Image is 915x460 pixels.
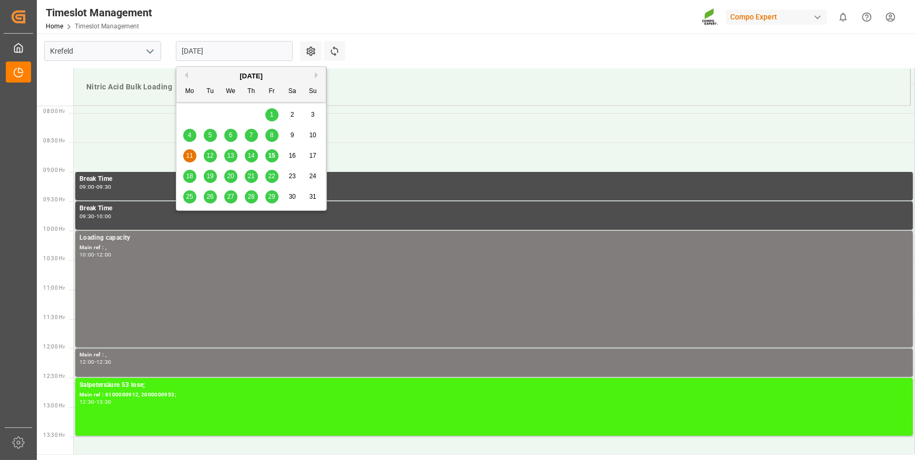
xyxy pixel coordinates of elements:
[247,152,254,159] span: 14
[43,373,65,379] span: 12:30 Hr
[224,149,237,162] div: Choose Wednesday, August 13th, 2025
[289,193,295,200] span: 30
[183,149,196,162] div: Choose Monday, August 11th, 2025
[79,214,95,219] div: 09:30
[79,400,95,404] div: 12:30
[286,108,299,121] div: Choose Saturday, August 2nd, 2025
[96,252,112,257] div: 12:00
[43,432,65,438] span: 13:30 Hr
[224,85,237,98] div: We
[79,174,909,185] div: Break Time
[79,360,95,364] div: 12:00
[286,170,299,183] div: Choose Saturday, August 23rd, 2025
[265,108,279,121] div: Choose Friday, August 1st, 2025
[44,41,161,61] input: Type to search/select
[289,172,295,180] span: 23
[247,172,254,180] span: 21
[43,197,65,202] span: 09:30 Hr
[79,380,909,391] div: Salpetersäure 53 lose;
[286,190,299,203] div: Choose Saturday, August 30th, 2025
[315,72,321,78] button: Next Month
[286,85,299,98] div: Sa
[95,400,96,404] div: -
[286,129,299,142] div: Choose Saturday, August 9th, 2025
[247,193,254,200] span: 28
[306,85,320,98] div: Su
[245,190,258,203] div: Choose Thursday, August 28th, 2025
[183,129,196,142] div: Choose Monday, August 4th, 2025
[79,351,909,360] div: Main ref : ,
[95,360,96,364] div: -
[176,41,293,61] input: DD.MM.YYYY
[306,190,320,203] div: Choose Sunday, August 31st, 2025
[265,170,279,183] div: Choose Friday, August 22nd, 2025
[43,285,65,291] span: 11:00 Hr
[206,193,213,200] span: 26
[208,131,212,139] span: 5
[726,9,827,25] div: Compo Expert
[291,111,294,118] span: 2
[245,149,258,162] div: Choose Thursday, August 14th, 2025
[96,360,112,364] div: 12:30
[186,193,193,200] span: 25
[79,185,95,189] div: 09:00
[43,403,65,408] span: 13:00 Hr
[306,170,320,183] div: Choose Sunday, August 24th, 2025
[206,152,213,159] span: 12
[176,71,326,81] div: [DATE]
[188,131,192,139] span: 4
[268,172,275,180] span: 22
[96,400,112,404] div: 13:30
[46,5,152,21] div: Timeslot Management
[180,105,323,207] div: month 2025-08
[224,170,237,183] div: Choose Wednesday, August 20th, 2025
[43,344,65,350] span: 12:00 Hr
[306,108,320,121] div: Choose Sunday, August 3rd, 2025
[224,190,237,203] div: Choose Wednesday, August 27th, 2025
[270,131,274,139] span: 8
[96,185,112,189] div: 09:30
[229,131,233,139] span: 6
[270,111,274,118] span: 1
[43,226,65,232] span: 10:00 Hr
[95,185,96,189] div: -
[245,85,258,98] div: Th
[183,85,196,98] div: Mo
[204,129,217,142] div: Choose Tuesday, August 5th, 2025
[309,131,316,139] span: 10
[265,149,279,162] div: Choose Friday, August 15th, 2025
[142,43,157,59] button: open menu
[79,203,909,214] div: Break Time
[245,170,258,183] div: Choose Thursday, August 21st, 2025
[245,129,258,142] div: Choose Thursday, August 7th, 2025
[306,149,320,162] div: Choose Sunday, August 17th, 2025
[268,152,275,159] span: 15
[227,172,234,180] span: 20
[289,152,295,159] span: 16
[186,172,193,180] span: 18
[79,233,909,243] div: Loading capacity
[831,5,855,29] button: show 0 new notifications
[204,170,217,183] div: Choose Tuesday, August 19th, 2025
[726,7,831,27] button: Compo Expert
[183,170,196,183] div: Choose Monday, August 18th, 2025
[95,214,96,219] div: -
[204,149,217,162] div: Choose Tuesday, August 12th, 2025
[204,190,217,203] div: Choose Tuesday, August 26th, 2025
[182,72,188,78] button: Previous Month
[702,8,719,26] img: Screenshot%202023-09-29%20at%2010.02.21.png_1712312052.png
[43,167,65,173] span: 09:00 Hr
[265,129,279,142] div: Choose Friday, August 8th, 2025
[309,172,316,180] span: 24
[79,391,909,400] div: Main ref : 6100000912, 2000000953;
[855,5,879,29] button: Help Center
[306,129,320,142] div: Choose Sunday, August 10th, 2025
[206,172,213,180] span: 19
[265,190,279,203] div: Choose Friday, August 29th, 2025
[224,129,237,142] div: Choose Wednesday, August 6th, 2025
[96,214,112,219] div: 10:00
[311,111,315,118] span: 3
[268,193,275,200] span: 29
[79,252,95,257] div: 10:00
[309,193,316,200] span: 31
